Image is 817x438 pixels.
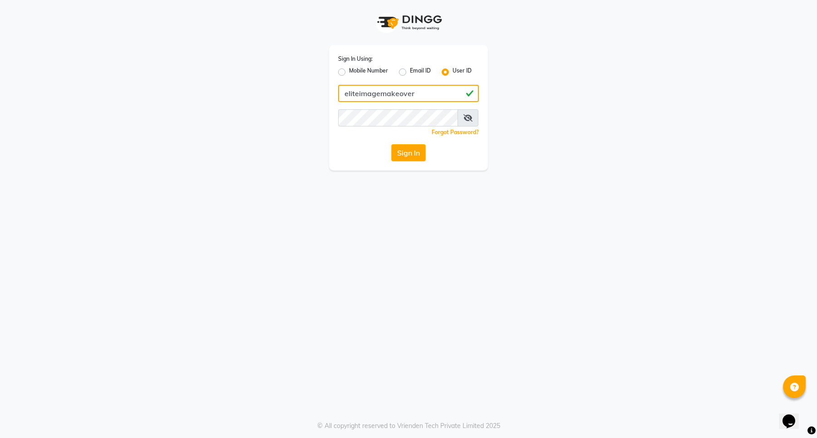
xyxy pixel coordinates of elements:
img: logo1.svg [372,9,445,36]
label: Email ID [410,67,431,78]
iframe: chat widget [779,402,808,429]
label: Sign In Using: [338,55,373,63]
label: User ID [453,67,472,78]
a: Forgot Password? [432,129,479,136]
input: Username [338,85,479,102]
input: Username [338,109,458,127]
button: Sign In [391,144,426,161]
label: Mobile Number [349,67,388,78]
